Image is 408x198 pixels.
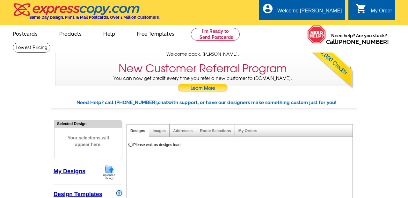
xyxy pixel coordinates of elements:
[13,8,160,20] a: Same Day Design, Print, & Mail Postcards. Over 1 Million Customers.
[337,39,389,45] a: [PHONE_NUMBER]
[355,7,392,15] a: shopping_cart My Order
[130,129,145,133] a: Designs
[262,3,273,14] i: account_circle
[29,15,160,20] h4: Same Day Design, Print, & Mail Postcards. Over 1 Million Customers.
[238,129,257,133] a: My Orders
[133,142,184,148] div: Please wait as designs load...
[128,142,133,147] img: loading...
[153,129,166,133] a: Images
[127,26,185,41] a: Free Templates
[119,62,287,75] h3: New Customer Referral Program
[166,51,239,58] span: Welcome back, [PERSON_NAME].
[101,164,118,180] img: upload-design
[371,8,392,17] div: My Order
[116,190,122,196] img: design-wizard-help-icon.png
[93,26,125,41] a: Help
[173,129,193,133] a: Addresses
[76,99,357,106] div: Need Help? call [PHONE_NUMBER], with support, or have our designers make something custom just fo...
[59,128,117,154] span: Your selections will appear here.
[326,39,389,45] span: Call
[54,168,85,174] a: My Designs
[49,26,92,41] a: Products
[3,26,48,41] a: Postcards
[355,3,367,14] i: shopping_cart
[55,121,122,127] div: Selected Design
[200,129,231,133] a: Route Selections
[55,75,350,93] p: You can now get credit every time you refer a new customer to [DOMAIN_NAME].
[326,32,392,45] span: Need help? Are you stuck?
[178,84,228,93] a: Learn More
[54,191,102,197] a: Design Templates
[307,25,326,44] img: help
[277,8,342,17] div: Welcome [PERSON_NAME]
[158,100,168,105] span: chat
